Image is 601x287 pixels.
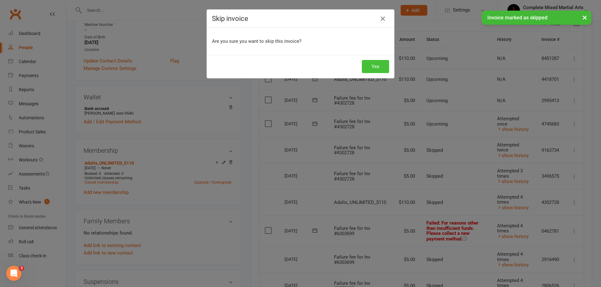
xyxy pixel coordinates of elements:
button: Yes [362,60,389,73]
div: Invoice marked as skipped [482,11,591,25]
span: Are you sure you want to skip this invoice? [212,38,301,44]
span: 3 [19,266,24,271]
button: × [579,11,590,24]
iframe: Intercom live chat [6,266,21,281]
